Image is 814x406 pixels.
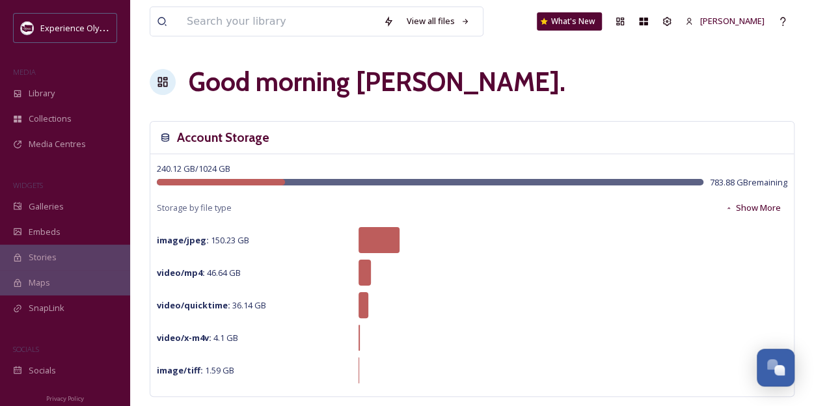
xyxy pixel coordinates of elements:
strong: video/mp4 : [157,267,205,278]
span: Privacy Policy [46,394,84,403]
span: [PERSON_NAME] [700,15,765,27]
span: Media Centres [29,138,86,150]
span: Stories [29,251,57,264]
span: Socials [29,364,56,377]
span: Storage by file type [157,202,232,214]
span: 36.14 GB [157,299,266,311]
span: Library [29,87,55,100]
h1: Good morning [PERSON_NAME] . [189,62,565,101]
span: Experience Olympia [40,21,118,34]
strong: image/tiff : [157,364,203,376]
span: 240.12 GB / 1024 GB [157,163,230,174]
span: SnapLink [29,302,64,314]
span: 4.1 GB [157,332,238,344]
strong: image/jpeg : [157,234,209,246]
input: Search your library [180,7,377,36]
span: 46.64 GB [157,267,241,278]
span: Maps [29,277,50,289]
span: MEDIA [13,67,36,77]
button: Show More [718,195,787,221]
span: WIDGETS [13,180,43,190]
a: What's New [537,12,602,31]
span: 150.23 GB [157,234,249,246]
img: download.jpeg [21,21,34,34]
span: 783.88 GB remaining [710,176,787,189]
a: View all files [400,8,476,34]
span: 1.59 GB [157,364,234,376]
strong: video/x-m4v : [157,332,211,344]
button: Open Chat [757,349,794,386]
span: Galleries [29,200,64,213]
a: Privacy Policy [46,390,84,405]
a: [PERSON_NAME] [679,8,771,34]
strong: video/quicktime : [157,299,230,311]
span: Embeds [29,226,61,238]
span: Collections [29,113,72,125]
h3: Account Storage [177,128,269,147]
span: SOCIALS [13,344,39,354]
